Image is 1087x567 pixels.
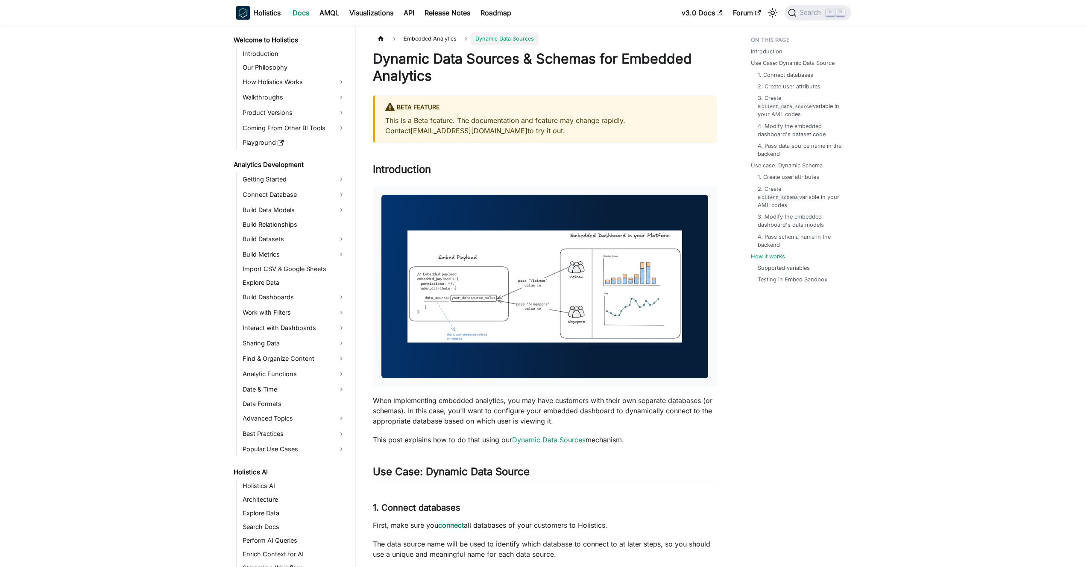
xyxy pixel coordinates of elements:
[751,59,835,67] a: Use Case: Dynamic Data Source
[240,121,348,135] a: Coming From Other BI Tools
[231,466,348,478] a: Holistics AI
[240,48,348,60] a: Introduction
[240,548,348,560] a: Enrich Context for AI
[240,535,348,547] a: Perform AI Queries
[758,71,813,79] a: 1. Connect databases
[758,275,827,283] a: Testing in Embed Sandbox
[373,163,717,179] h2: Introduction
[240,521,348,533] a: Search Docs
[419,6,475,20] a: Release Notes
[385,102,706,113] div: BETA FEATURE
[373,50,717,85] h1: Dynamic Data Sources & Schemas for Embedded Analytics
[797,9,826,17] span: Search
[240,219,348,231] a: Build Relationships
[231,34,348,46] a: Welcome to Holistics
[373,520,717,530] p: First, make sure you all databases of your customers to Holistics.
[758,122,843,138] a: 4. Modify the embedded dashboard's dataset code
[240,277,348,289] a: Explore Data
[240,232,348,246] a: Build Datasets
[758,94,843,119] a: 3. Create aclient_data_sourcevariable in your AML codes
[438,521,464,529] a: connect
[236,6,281,20] a: HolisticsHolistics
[410,126,527,135] a: [EMAIL_ADDRESS][DOMAIN_NAME]
[240,91,348,104] a: Walkthroughs
[240,336,348,350] a: Sharing Data
[240,321,348,335] a: Interact with Dashboards
[761,103,813,110] code: client_data_source
[240,507,348,519] a: Explore Data
[385,115,706,136] p: This is a Beta feature. The documentation and feature may change rapidly. Contact to try it out.
[240,248,348,261] a: Build Metrics
[314,6,344,20] a: AMQL
[240,494,348,506] a: Architecture
[228,26,356,567] nav: Docs sidebar
[373,395,717,426] p: When implementing embedded analytics, you may have customers with their own separate databases (o...
[240,352,348,365] a: Find & Organize Content
[751,252,785,260] a: How it works
[758,142,843,158] a: 4. Pass data source name in the backend
[240,367,348,381] a: Analytic Functions
[240,306,348,319] a: Work with Filters
[751,47,782,56] a: Introduction
[373,32,389,45] a: Home page
[758,213,843,229] a: 3. Modify the embedded dashboard's data models
[758,173,819,181] a: 1. Create user attributes
[512,435,586,444] a: Dynamic Data Sources
[758,264,810,272] a: Supported variables
[761,194,799,201] code: client_schema
[373,32,717,45] nav: Breadcrumbs
[399,32,461,45] span: Embedded Analytics
[240,188,348,202] a: Connect Database
[344,6,398,20] a: Visualizations
[766,6,779,20] button: Switch between dark and light mode (currently light mode)
[240,137,348,149] a: Playground
[240,427,348,441] a: Best Practices
[373,435,717,445] p: This post explains how to do that using our mechanism.
[758,233,843,249] a: 4. Pass schema name in the backend
[240,442,348,456] a: Popular Use Cases
[381,195,708,378] img: dynamic data source embed
[240,480,348,492] a: Holistics AI
[373,539,717,559] p: The data source name will be used to identify which database to connect to at later steps, so you...
[240,203,348,217] a: Build Data Models
[253,8,281,18] b: Holistics
[240,412,348,425] a: Advanced Topics
[728,6,766,20] a: Forum
[240,75,348,89] a: How Holistics Works
[471,32,538,45] span: Dynamic Data Sources
[826,9,835,16] kbd: ⌘
[231,159,348,171] a: Analytics Development
[751,161,823,170] a: Use case: Dynamic Schema
[836,9,845,16] kbd: K
[240,172,348,186] a: Getting Started
[287,6,314,20] a: Docs
[398,6,419,20] a: API
[758,82,820,91] a: 2. Create user attributes
[373,503,717,513] h3: 1. Connect databases
[785,5,851,20] button: Search (Command+K)
[240,263,348,275] a: Import CSV & Google Sheets
[475,6,516,20] a: Roadmap
[240,383,348,396] a: Date & Time
[240,106,348,120] a: Product Versions
[758,185,843,210] a: 2. Create aclient_schemavariable in your AML codes
[240,398,348,410] a: Data Formats
[373,465,717,482] h2: Use Case: Dynamic Data Source
[240,290,348,304] a: Build Dashboards
[677,6,728,20] a: v3.0 Docs
[236,6,250,20] img: Holistics
[240,61,348,73] a: Our Philosophy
